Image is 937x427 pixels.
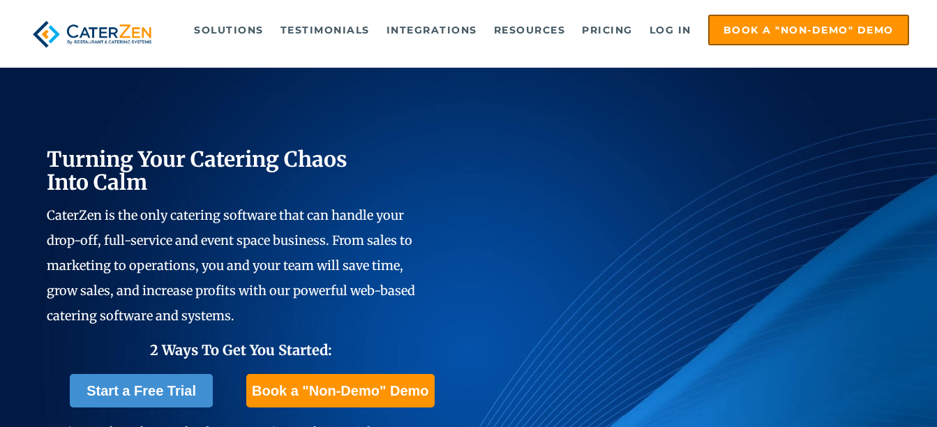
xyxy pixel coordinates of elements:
span: Turning Your Catering Chaos Into Calm [47,146,347,195]
a: Book a "Non-Demo" Demo [708,15,909,45]
a: Resources [487,16,573,44]
iframe: Help widget launcher [813,373,922,412]
img: caterzen [28,15,156,54]
a: Solutions [187,16,271,44]
a: Book a "Non-Demo" Demo [246,374,434,407]
a: Pricing [575,16,640,44]
span: 2 Ways To Get You Started: [150,341,332,359]
a: Start a Free Trial [70,374,213,407]
span: CaterZen is the only catering software that can handle your drop-off, full-service and event spac... [47,207,415,324]
a: Testimonials [273,16,377,44]
div: Navigation Menu [179,15,909,45]
a: Log in [643,16,698,44]
a: Integrations [380,16,484,44]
